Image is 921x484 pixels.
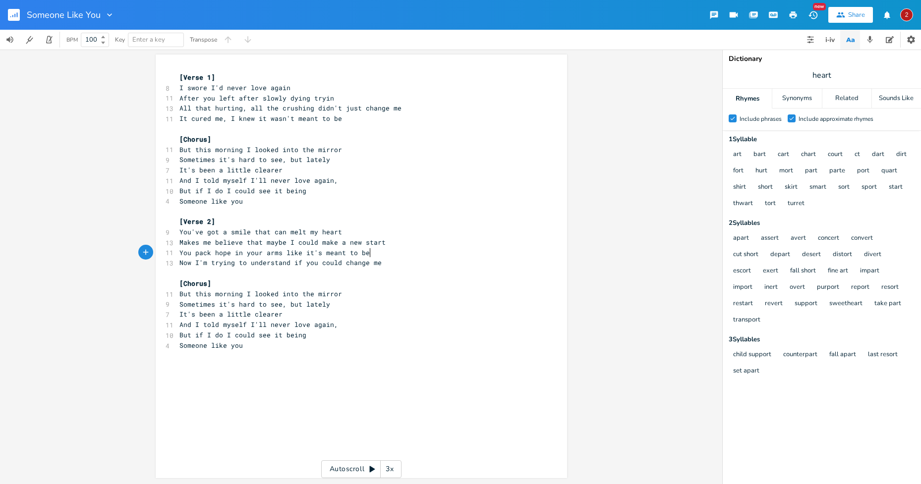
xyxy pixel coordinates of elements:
[778,151,789,159] button: cart
[802,251,821,259] button: desert
[179,227,342,236] span: You've got a smile that can melt my heart
[758,183,773,192] button: short
[790,283,805,292] button: overt
[740,116,782,122] div: Include phrases
[813,3,826,10] div: New
[179,320,338,329] span: And I told myself I'll never love again,
[791,234,806,243] button: avert
[848,10,865,19] div: Share
[779,167,793,175] button: mort
[788,200,805,208] button: turret
[900,8,913,21] div: 2WaterMatt
[66,37,78,43] div: BPM
[809,183,826,192] button: smart
[812,70,831,81] span: heart
[179,310,283,319] span: It's been a little clearer
[817,283,839,292] button: purport
[729,220,915,226] div: 2 Syllable s
[179,114,342,123] span: It cured me, I knew it wasn't meant to be
[829,167,845,175] button: parte
[733,151,742,159] button: art
[733,234,749,243] button: apart
[799,116,873,122] div: Include approximate rhymes
[855,151,860,159] button: ct
[179,289,342,298] span: But this morning I looked into the mirror
[115,37,125,43] div: Key
[179,197,243,206] span: Someone like you
[733,200,753,208] button: thwart
[733,251,758,259] button: cut short
[829,351,856,359] button: fall apart
[179,176,338,185] span: And I told myself I'll never love again,
[733,183,746,192] button: shirt
[179,248,370,257] span: You pack hope in your arms like it's meant to be
[763,267,778,275] button: exert
[822,89,871,108] div: Related
[381,460,399,478] div: 3x
[851,283,869,292] button: report
[860,267,879,275] button: impart
[795,300,817,308] button: support
[801,151,816,159] button: chart
[874,300,901,308] button: take part
[321,460,402,478] div: Autoscroll
[179,165,283,174] span: It's been a little clearer
[179,341,243,350] span: Someone like you
[179,145,342,154] span: But this morning I looked into the mirror
[729,136,915,143] div: 1 Syllable
[828,7,873,23] button: Share
[872,89,921,108] div: Sounds Like
[803,6,823,24] button: New
[179,217,215,226] span: [Verse 2]
[179,104,402,112] span: All that hurting, all the crushing didn't just change me
[179,258,382,267] span: Now I'm trying to understand if you could change me
[838,183,850,192] button: sort
[889,183,903,192] button: start
[190,37,217,43] div: Transpose
[805,167,817,175] button: part
[753,151,766,159] button: bart
[868,351,898,359] button: last resort
[179,135,211,144] span: [Chorus]
[772,89,821,108] div: Synonyms
[733,351,771,359] button: child support
[179,238,386,247] span: Makes me believe that maybe I could make a new start
[733,316,760,324] button: transport
[785,183,798,192] button: skirt
[179,73,215,82] span: [Verse 1]
[179,94,334,103] span: After you left after slowly dying tryin
[733,167,744,175] button: fort
[862,183,877,192] button: sport
[132,35,165,44] span: Enter a key
[857,167,869,175] button: port
[179,83,290,92] span: I swore I'd never love again
[179,300,330,309] span: Sometimes it's hard to see, but lately
[790,267,816,275] button: fall short
[896,151,907,159] button: dirt
[179,186,306,195] span: But if I do I could see it being
[770,251,790,259] button: depart
[828,151,843,159] button: court
[851,234,873,243] button: convert
[729,55,915,62] div: Dictionary
[733,283,752,292] button: import
[733,300,753,308] button: restart
[27,10,101,19] span: Someone Like You
[729,336,915,343] div: 3 Syllable s
[733,367,759,376] button: set apart
[764,283,778,292] button: inert
[872,151,884,159] button: dart
[723,89,772,108] div: Rhymes
[881,167,897,175] button: quart
[755,167,767,175] button: hurt
[833,251,852,259] button: distort
[900,3,913,26] button: 2
[864,251,881,259] button: divert
[881,283,899,292] button: resort
[765,300,783,308] button: revert
[829,300,863,308] button: sweetheart
[828,267,848,275] button: fine art
[179,330,306,339] span: But if I do I could see it being
[765,200,776,208] button: tort
[179,279,211,288] span: [Chorus]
